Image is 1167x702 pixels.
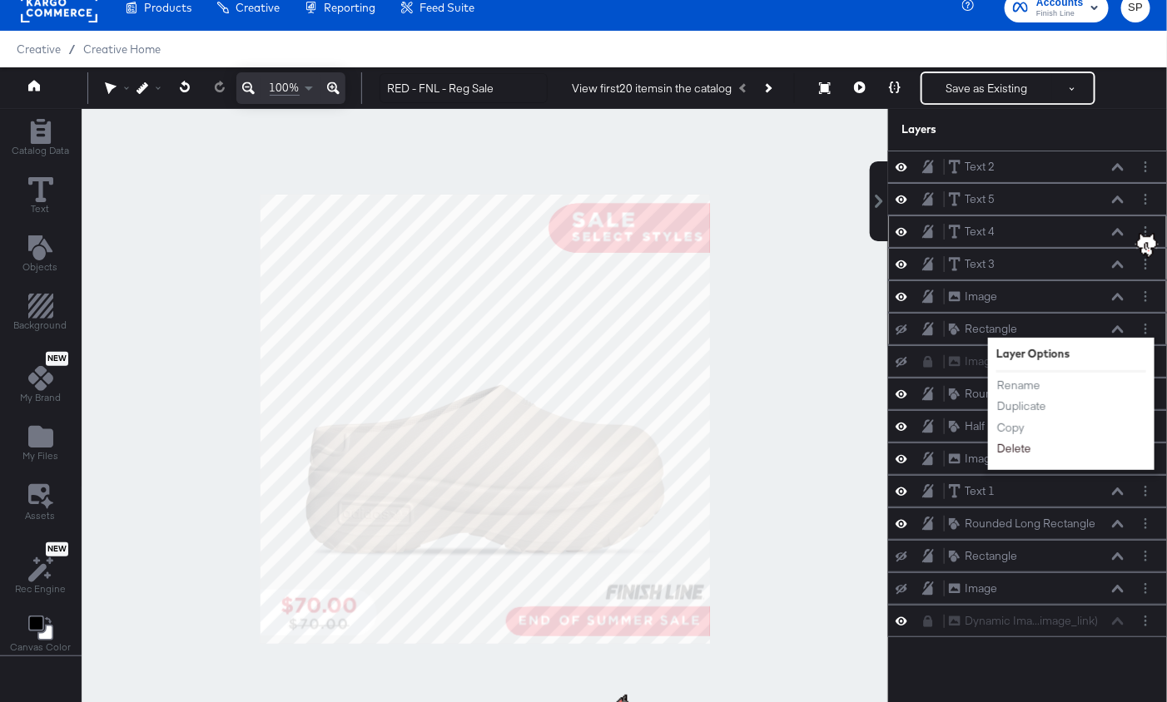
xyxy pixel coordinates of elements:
button: Rounded Rectangle [948,385,1068,403]
div: Half MoonLayer Options [888,410,1167,442]
button: Text 4 [948,223,996,240]
button: Image [948,450,998,467]
button: Layer Options [1137,320,1155,338]
button: Text 5 [948,190,996,208]
button: Text 3 [948,255,996,273]
div: Text 4Layer Options [888,215,1167,248]
span: Products [144,1,191,14]
div: Text 4 [965,224,995,240]
button: Add Files [12,421,68,468]
button: Layer Options [1137,223,1155,240]
button: Layer Options [1137,612,1155,630]
div: Rectangle [965,321,1017,337]
button: Rectangle [948,547,1018,565]
div: ImageLayer Options [888,442,1167,475]
div: Text 2 [965,159,995,175]
button: Layer Options [1137,482,1155,500]
span: / [61,42,83,56]
span: New [46,544,68,555]
div: Text 3 [965,256,995,272]
button: Duplicate [996,398,1047,415]
span: Reporting [324,1,375,14]
button: Layer Options [1137,580,1155,597]
span: Text [32,202,50,215]
div: RectangleLayer Options [888,313,1167,345]
div: Rounded Long Rectangle [965,516,1095,531]
button: Half Moon [948,418,1017,435]
span: Creative [236,1,280,14]
button: Image [948,580,998,597]
span: Creative [17,42,61,56]
span: 100% [270,80,300,96]
button: Image [948,288,998,305]
span: My Files [22,449,58,462]
div: Layer Options [996,346,1146,362]
button: Add Rectangle [4,290,77,338]
div: Text 3Layer Options [888,248,1167,280]
div: ImageLayer Options [888,280,1167,313]
button: Layer Options [1137,515,1155,532]
span: Assets [26,509,56,522]
div: Text 5 [965,191,995,207]
button: Layer Options [1137,158,1155,175]
div: Image [965,581,997,596]
button: Save as Existing [922,73,1052,103]
span: Catalog Data [12,144,69,157]
button: Text 2 [948,158,996,175]
div: Text 1 [965,483,995,499]
button: Copy [996,419,1025,437]
button: Rounded Long Rectangle [948,515,1096,532]
button: Rename [996,377,1041,394]
button: Text [18,173,63,220]
div: ImageLayer Options [888,572,1167,605]
a: Creative Home [83,42,161,56]
div: Layers [901,121,1071,137]
button: Delete [996,440,1032,457]
div: Rounded Rectangle [965,386,1067,402]
div: ImageLayer Options [888,345,1167,378]
span: New [46,353,68,364]
div: Image [965,451,997,467]
div: RectangleLayer Options [888,540,1167,572]
div: Half Moon [965,418,1016,434]
button: Add Rectangle [2,115,79,162]
div: Rectangle [965,548,1017,564]
div: Rounded Long RectangleLayer Options [888,507,1167,540]
button: Add Text [13,231,68,279]
span: My Brand [20,391,61,404]
button: Rectangle [948,320,1018,338]
div: Image [965,289,997,304]
span: Background [14,319,67,332]
span: Objects [23,260,58,274]
span: Canvas Color [10,640,71,654]
div: Dynamic Ima...image_link)Layer Options [888,605,1167,637]
button: Layer Options [1137,547,1155,565]
div: Text 5Layer Options [888,183,1167,215]
button: Layer Options [1137,288,1155,305]
button: Text 1 [948,482,996,500]
button: Next Product [756,73,779,103]
div: Text 1Layer Options [888,475,1167,507]
button: NewMy Brand [10,349,71,410]
button: Assets [16,479,66,527]
span: Feed Suite [420,1,474,14]
button: Layer Options [1137,190,1155,208]
div: View first 20 items in the catalog [573,81,732,96]
div: Rounded RectangleLayer Options [888,378,1167,410]
button: NewRec Engine [5,538,76,601]
div: Text 2Layer Options [888,151,1167,183]
span: Rec Engine [15,582,66,596]
span: Finish Line [1036,7,1084,21]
